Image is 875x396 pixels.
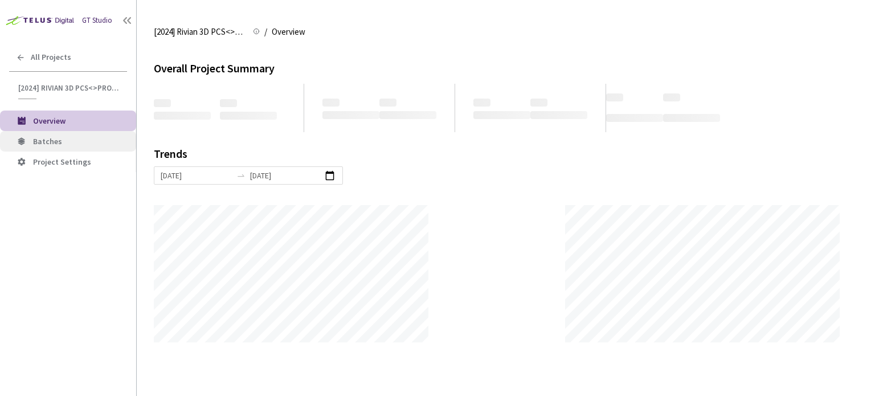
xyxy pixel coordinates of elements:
span: Project Settings [33,157,91,167]
span: ‌ [322,111,379,119]
span: ‌ [154,99,171,107]
span: ‌ [663,93,680,101]
span: ‌ [379,111,436,119]
input: End date [250,169,321,182]
span: ‌ [473,99,490,107]
span: [2024] Rivian 3D PCS<>Production [18,83,120,93]
span: All Projects [31,52,71,62]
span: ‌ [663,114,720,122]
span: to [236,171,246,180]
span: Overview [33,116,66,126]
span: [2024] Rivian 3D PCS<>Production [154,25,246,39]
div: Trends [154,148,842,166]
span: ‌ [154,112,211,120]
span: ‌ [379,99,396,107]
span: ‌ [606,114,663,122]
div: GT Studio [82,15,112,26]
div: Overall Project Summary [154,59,858,77]
span: Batches [33,136,62,146]
li: / [264,25,267,39]
input: Start date [161,169,232,182]
span: Overview [272,25,305,39]
span: ‌ [473,111,530,119]
span: ‌ [530,99,547,107]
span: ‌ [322,99,340,107]
span: swap-right [236,171,246,180]
span: ‌ [220,99,237,107]
span: ‌ [220,112,277,120]
span: ‌ [530,111,587,119]
span: ‌ [606,93,623,101]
